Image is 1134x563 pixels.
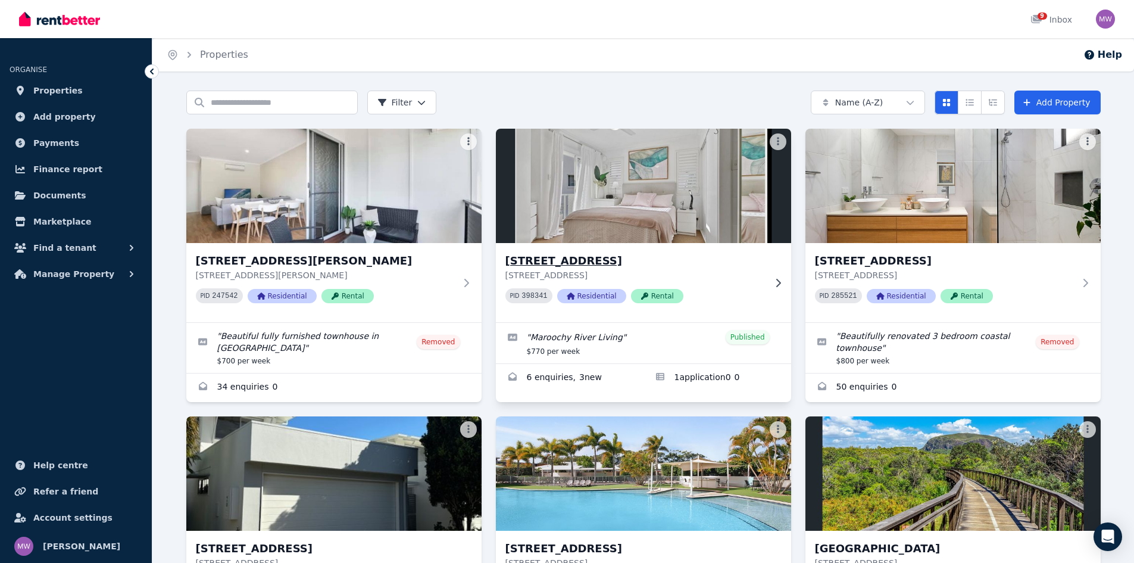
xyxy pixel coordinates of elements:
[33,83,83,98] span: Properties
[935,91,958,114] button: Card view
[496,364,643,393] a: Enquiries for 6/155 Bradman Ave, Maroochydore
[33,110,96,124] span: Add property
[196,540,455,557] h3: [STREET_ADDRESS]
[377,97,413,108] span: Filter
[186,129,482,243] img: 4/27 Marjorie Street, Mooloolaba
[10,236,142,260] button: Find a tenant
[10,210,142,234] a: Marketplace
[505,269,765,281] p: [STREET_ADDRESS]
[1094,522,1122,551] div: Open Intercom Messenger
[867,289,936,303] span: Residential
[831,292,857,300] code: 285521
[10,131,142,155] a: Payments
[10,453,142,477] a: Help centre
[186,374,482,402] a: Enquiries for 4/27 Marjorie Street, Mooloolaba
[805,323,1101,373] a: Edit listing: Beautifully renovated 3 bedroom coastal townhouse
[10,66,47,74] span: ORGANISE
[14,537,33,556] img: Monique Wallace
[643,364,791,393] a: Applications for 6/155 Bradman Ave, Maroochydore
[935,91,1005,114] div: View options
[1096,10,1115,29] img: Monique Wallace
[835,97,883,108] span: Name (A-Z)
[496,323,791,363] a: Edit listing: Maroochy River Living
[811,91,925,114] button: Name (A-Z)
[33,241,96,255] span: Find a tenant
[33,136,79,150] span: Payments
[1030,14,1072,26] div: Inbox
[1014,91,1101,114] a: Add Property
[805,129,1101,243] img: 7/6 Suncoast Beach Drive, Mount Coolum
[557,289,626,303] span: Residential
[186,323,482,373] a: Edit listing: Beautiful fully furnished townhouse in Mooloolaba
[10,105,142,129] a: Add property
[248,289,317,303] span: Residential
[33,267,114,281] span: Manage Property
[33,162,102,176] span: Finance report
[19,10,100,28] img: RentBetter
[505,540,765,557] h3: [STREET_ADDRESS]
[770,133,786,150] button: More options
[10,183,142,207] a: Documents
[33,511,113,525] span: Account settings
[1079,421,1096,438] button: More options
[805,374,1101,402] a: Enquiries for 7/6 Suncoast Beach Drive, Mount Coolum
[941,289,993,303] span: Rental
[201,293,210,299] small: PID
[460,133,477,150] button: More options
[200,49,248,60] a: Properties
[496,416,791,531] img: 50/6 Suncoast Beach Dr, Mount Coolum
[805,416,1101,531] img: Suncoast Beach Drive, Mount Coolum
[820,293,829,299] small: PID
[186,416,482,531] img: 40/6 Suncoast Beach Drive, Mount Coolum
[33,458,88,472] span: Help centre
[1079,133,1096,150] button: More options
[521,292,547,300] code: 398341
[10,262,142,286] button: Manage Property
[10,480,142,503] a: Refer a friend
[496,129,791,322] a: 6/155 Bradman Ave, Maroochydore[STREET_ADDRESS][STREET_ADDRESS]PID 398341ResidentialRental
[33,214,91,229] span: Marketplace
[212,292,238,300] code: 247542
[805,129,1101,322] a: 7/6 Suncoast Beach Drive, Mount Coolum[STREET_ADDRESS][STREET_ADDRESS]PID 285521ResidentialRental
[631,289,683,303] span: Rental
[43,539,120,553] span: [PERSON_NAME]
[510,293,520,299] small: PID
[186,129,482,322] a: 4/27 Marjorie Street, Mooloolaba[STREET_ADDRESS][PERSON_NAME][STREET_ADDRESS][PERSON_NAME]PID 247...
[10,157,142,181] a: Finance report
[958,91,982,114] button: Compact list view
[981,91,1005,114] button: Expanded list view
[815,253,1074,269] h3: [STREET_ADDRESS]
[152,38,263,71] nav: Breadcrumb
[488,126,798,246] img: 6/155 Bradman Ave, Maroochydore
[1083,48,1122,62] button: Help
[33,188,86,203] span: Documents
[196,269,455,281] p: [STREET_ADDRESS][PERSON_NAME]
[460,421,477,438] button: More options
[10,506,142,530] a: Account settings
[10,79,142,102] a: Properties
[815,269,1074,281] p: [STREET_ADDRESS]
[367,91,437,114] button: Filter
[33,484,98,499] span: Refer a friend
[815,540,1074,557] h3: [GEOGRAPHIC_DATA]
[321,289,374,303] span: Rental
[1038,13,1047,20] span: 9
[196,253,455,269] h3: [STREET_ADDRESS][PERSON_NAME]
[770,421,786,438] button: More options
[505,253,765,269] h3: [STREET_ADDRESS]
